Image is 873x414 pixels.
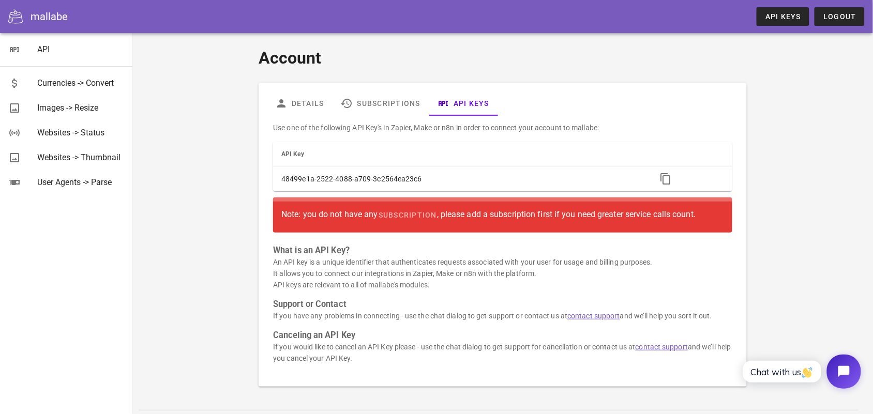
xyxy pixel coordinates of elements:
a: Subscriptions [333,91,429,116]
h1: Account [259,45,746,70]
a: contact support [567,312,620,320]
span: API Key [281,150,304,158]
div: Images -> Resize [37,103,124,113]
div: API [37,44,124,54]
span: API Keys [765,12,801,21]
td: 48499e1a-2522-4088-a709-3c2564ea23c6 [273,166,648,191]
th: API Key: Not sorted. Activate to sort ascending. [273,142,648,166]
div: Websites -> Thumbnail [37,152,124,162]
a: API Keys [757,7,809,26]
h3: Support or Contact [273,299,732,310]
a: Details [267,91,333,116]
span: Logout [823,12,856,21]
p: If you have any problems in connecting - use the chat dialog to get support or contact us at and ... [273,310,732,321]
h3: What is an API Key? [273,245,732,256]
a: API Keys [429,91,498,116]
button: Logout [815,7,865,26]
a: contact support [636,343,688,351]
p: Use one of the following API Key's in Zapier, Make or n8n in order to connect your account to mal... [273,122,732,133]
div: Websites -> Status [37,128,124,137]
div: User Agents -> Parse [37,177,124,187]
div: mallabe [31,9,68,24]
p: If you would like to cancel an API Key please - use the chat dialog to get support for cancellati... [273,341,732,364]
iframe: Tidio Chat [732,347,868,396]
a: subscription [378,206,437,224]
div: Currencies -> Convert [37,78,124,88]
p: An API key is a unique identifier that authenticates requests associated with your user for usage... [273,256,732,290]
div: Note: you do not have any , please add a subscription first if you need greater service calls count. [281,206,724,224]
h3: Canceling an API Key [273,330,732,341]
span: subscription [378,211,437,219]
